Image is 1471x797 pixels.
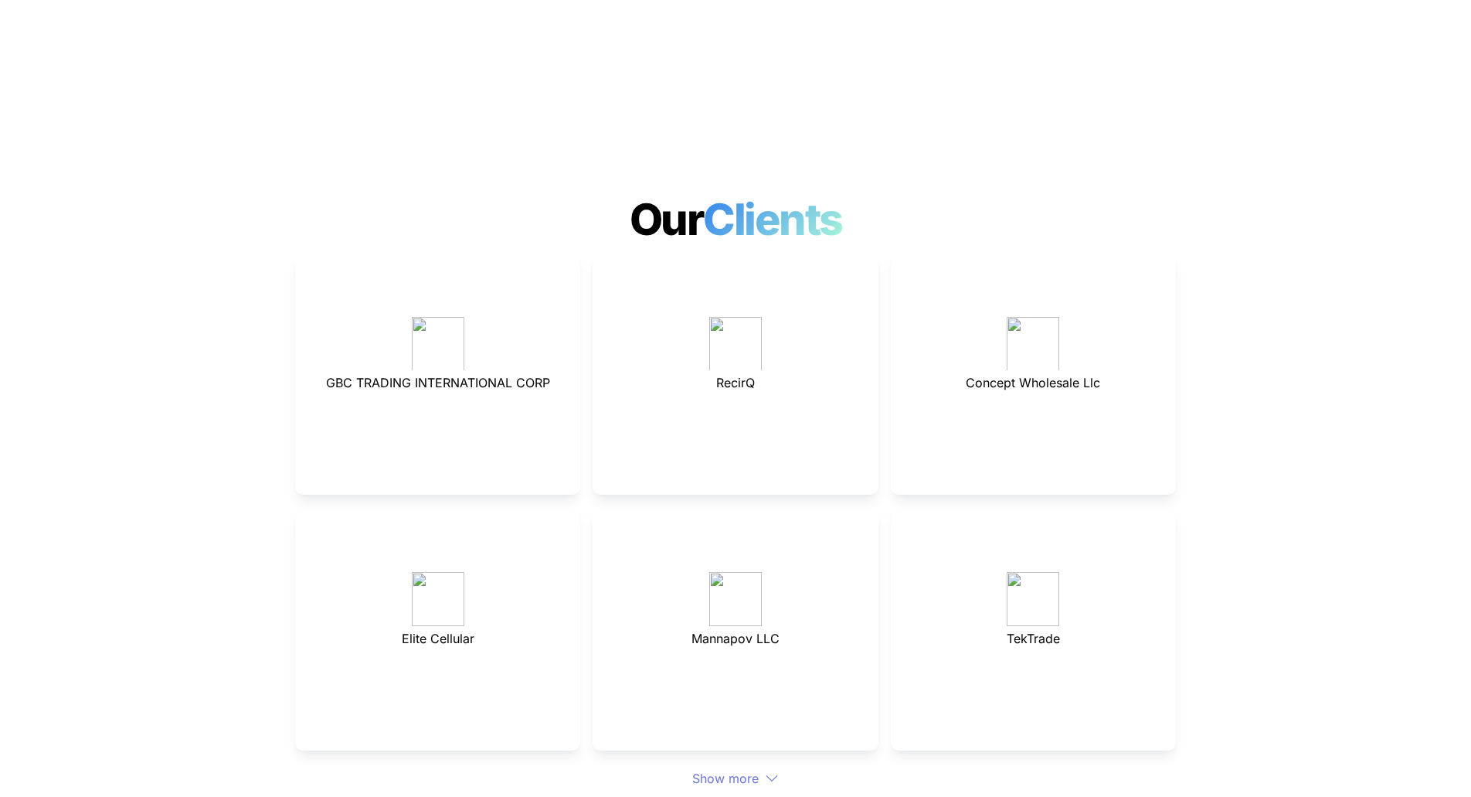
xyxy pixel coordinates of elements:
[1007,631,1060,646] span: TekTrade
[402,631,474,646] span: Elite Cellular
[691,631,780,646] span: Mannapov LLC
[326,375,550,390] span: GBC TRADING INTERNATIONAL CORP
[966,375,1100,390] span: Concept Wholesale Llc
[703,193,851,246] span: Clients
[716,375,755,390] span: RecirQ
[630,193,704,246] span: Our
[295,769,1176,788] div: Show more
